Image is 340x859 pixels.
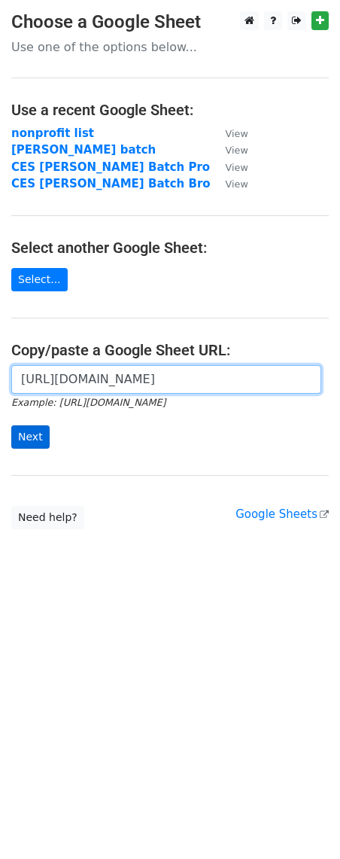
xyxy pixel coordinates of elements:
[11,506,84,529] a: Need help?
[11,101,329,119] h4: Use a recent Google Sheet:
[226,145,248,156] small: View
[11,425,50,449] input: Next
[265,787,340,859] iframe: Chat Widget
[11,177,211,190] a: CES [PERSON_NAME] Batch Bro
[11,126,94,140] a: nonprofit list
[211,160,248,174] a: View
[211,177,248,190] a: View
[226,178,248,190] small: View
[11,160,210,174] a: CES [PERSON_NAME] Batch Pro
[11,239,329,257] h4: Select another Google Sheet:
[11,11,329,33] h3: Choose a Google Sheet
[226,162,248,173] small: View
[235,507,329,521] a: Google Sheets
[11,341,329,359] h4: Copy/paste a Google Sheet URL:
[11,365,321,394] input: Paste your Google Sheet URL here
[11,39,329,55] p: Use one of the options below...
[211,143,248,157] a: View
[11,397,165,408] small: Example: [URL][DOMAIN_NAME]
[11,268,68,291] a: Select...
[226,128,248,139] small: View
[11,143,156,157] a: [PERSON_NAME] batch
[211,126,248,140] a: View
